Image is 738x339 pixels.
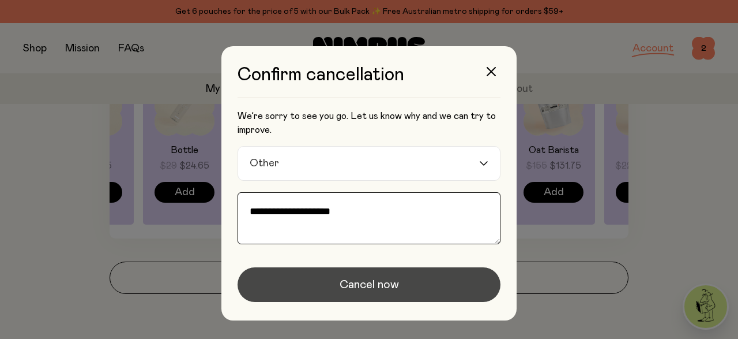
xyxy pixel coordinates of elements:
p: We’re sorry to see you go. Let us know why and we can try to improve. [238,109,500,137]
input: Search for option [283,147,478,180]
span: Other [246,147,282,180]
div: Search for option [238,146,500,181]
button: Cancel now [238,267,500,302]
h3: Confirm cancellation [238,65,500,98]
span: Cancel now [340,277,399,293]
